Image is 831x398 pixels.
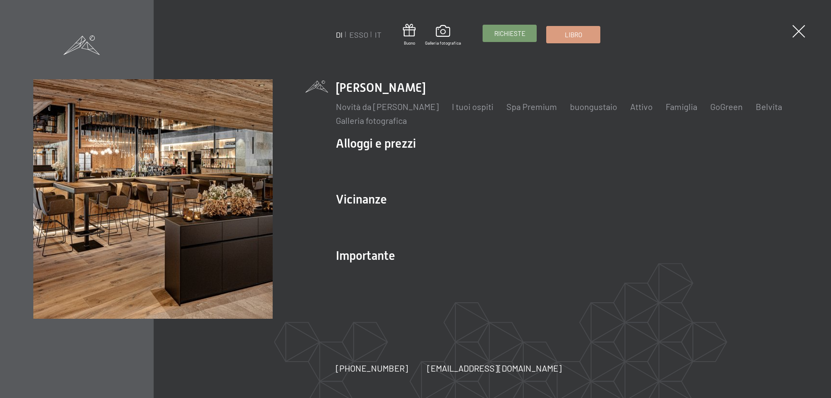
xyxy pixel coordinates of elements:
a: ESSO [349,30,368,39]
font: [EMAIL_ADDRESS][DOMAIN_NAME] [427,363,562,373]
a: Galleria fotografica [336,115,407,126]
a: I tuoi ospiti [452,101,493,112]
a: GoGreen [710,101,743,112]
a: Attivo [630,101,653,112]
a: buongustaio [570,101,617,112]
a: Buono [403,24,415,46]
font: Richieste [494,29,525,37]
a: Spa Premium [506,101,557,112]
a: [EMAIL_ADDRESS][DOMAIN_NAME] [427,362,562,374]
a: Libro [547,26,600,43]
a: DI [336,30,343,39]
font: Buono [404,40,415,45]
font: Libro [565,31,582,39]
a: IT [375,30,381,39]
a: Famiglia [666,101,697,112]
a: [PHONE_NUMBER] [336,362,408,374]
a: Galleria fotografica [425,25,461,46]
a: Novità da [PERSON_NAME] [336,101,439,112]
font: Galleria fotografica [425,40,461,45]
a: Belvita [756,101,782,112]
font: [PHONE_NUMBER] [336,363,408,373]
a: Richieste [483,25,536,42]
